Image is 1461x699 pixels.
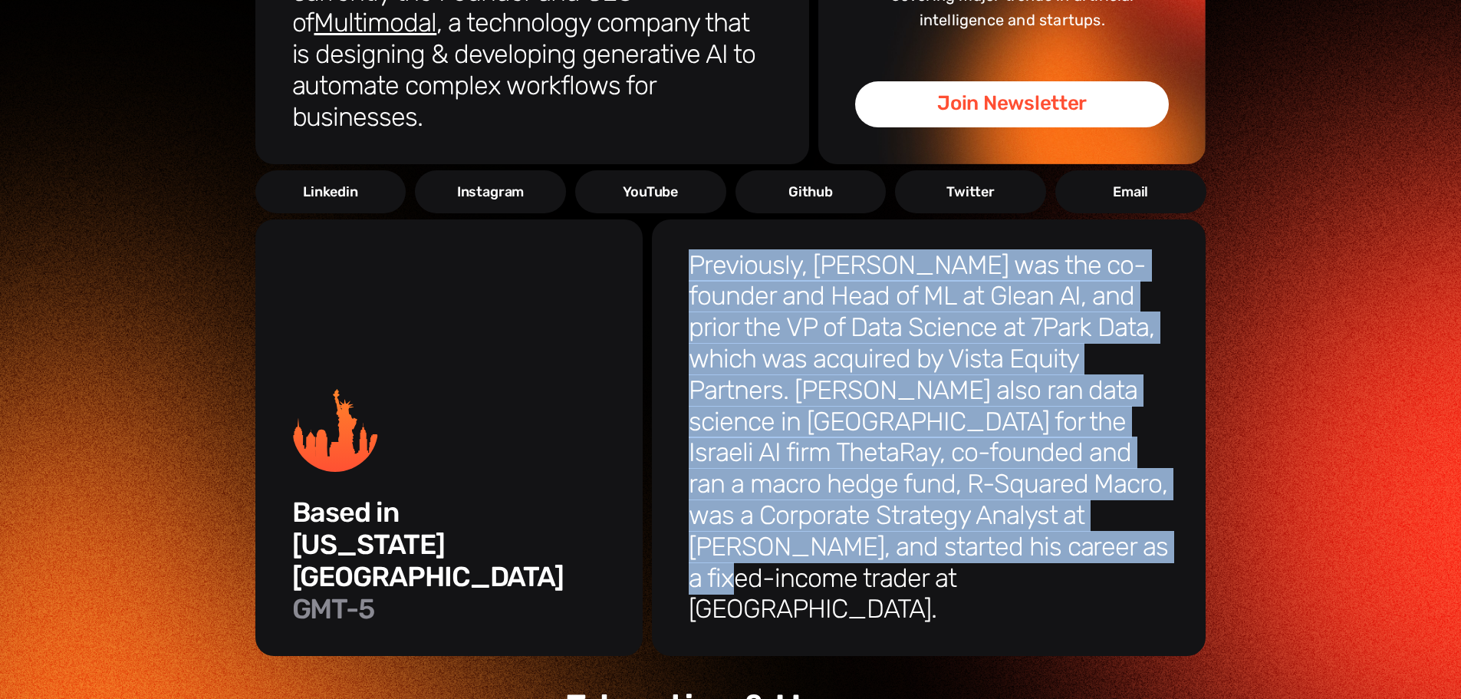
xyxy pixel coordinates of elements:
a: Multimodal [314,7,436,38]
a: Join Newsletter [855,81,1170,127]
a: Twitter [895,170,1046,213]
div: Instagram [457,183,524,201]
h3: Previously, [PERSON_NAME] was the co-founder and Head of ML at Glean AI, and prior the VP of Data... [689,250,1169,626]
a: YouTube [575,170,726,213]
a: Email [1055,170,1206,213]
span: GMT-5 [292,592,375,625]
div: Github [788,183,833,201]
a: Instagram [415,170,566,213]
div: YouTube [623,183,678,201]
div: Twitter [946,183,995,201]
div: Email [1113,183,1148,201]
div: Linkedin [303,183,358,201]
a: Github [735,170,887,213]
h2: Based in [US_STATE][GEOGRAPHIC_DATA] ‍ [292,496,607,625]
a: Linkedin [255,170,406,213]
